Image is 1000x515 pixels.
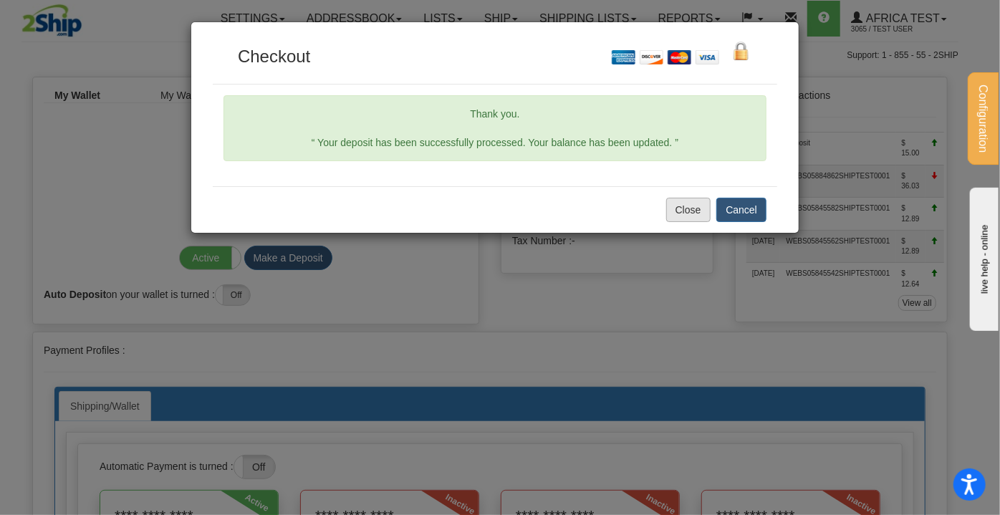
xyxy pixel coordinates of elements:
[235,107,755,121] p: Thank you.
[238,47,484,66] h3: Checkout
[11,12,133,23] div: live help - online
[967,184,999,330] iframe: chat widget
[235,135,755,150] p: “ Your deposit has been successfully processed. Your balance has been updated. ”
[666,198,711,222] button: Close
[716,198,766,222] button: Cancel
[968,72,999,165] button: Configuration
